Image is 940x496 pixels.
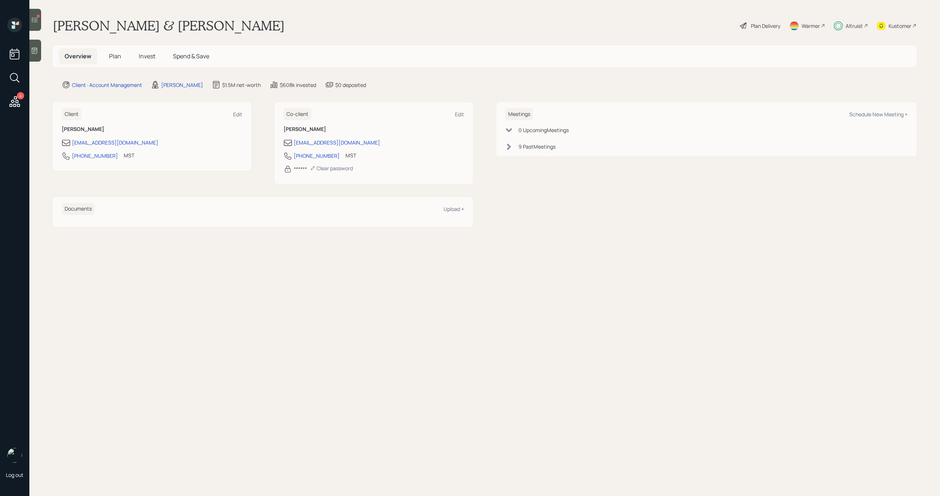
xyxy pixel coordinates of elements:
div: [PERSON_NAME] [161,81,203,89]
h6: Client [62,108,82,120]
span: Plan [109,52,121,60]
div: Upload + [444,205,464,212]
div: $0 deposited [335,81,366,89]
div: [PHONE_NUMBER] [294,152,340,160]
h6: Meetings [505,108,533,120]
div: [EMAIL_ADDRESS][DOMAIN_NAME] [294,139,380,146]
div: 9 Past Meeting s [518,143,556,150]
span: Spend & Save [173,52,209,60]
h1: [PERSON_NAME] & [PERSON_NAME] [53,18,285,34]
div: [PHONE_NUMBER] [72,152,118,160]
div: $1.5M net-worth [222,81,261,89]
div: Client · Account Management [72,81,142,89]
div: Edit [233,111,242,118]
div: Clear password [310,165,353,172]
div: MST [346,152,356,159]
h6: [PERSON_NAME] [283,126,464,132]
div: Warmer [802,22,820,30]
div: Kustomer [889,22,911,30]
div: Plan Delivery [751,22,780,30]
div: 0 Upcoming Meeting s [518,126,569,134]
div: Edit [455,111,464,118]
span: Invest [139,52,155,60]
div: Log out [6,471,23,478]
div: MST [124,152,134,159]
div: 4 [17,92,24,99]
div: Schedule New Meeting + [849,111,908,118]
img: michael-russo-headshot.png [7,448,22,463]
div: [EMAIL_ADDRESS][DOMAIN_NAME] [72,139,158,146]
h6: [PERSON_NAME] [62,126,242,132]
div: Altruist [846,22,863,30]
h6: Documents [62,203,95,215]
h6: Co-client [283,108,311,120]
span: Overview [65,52,91,60]
div: $608k invested [280,81,316,89]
